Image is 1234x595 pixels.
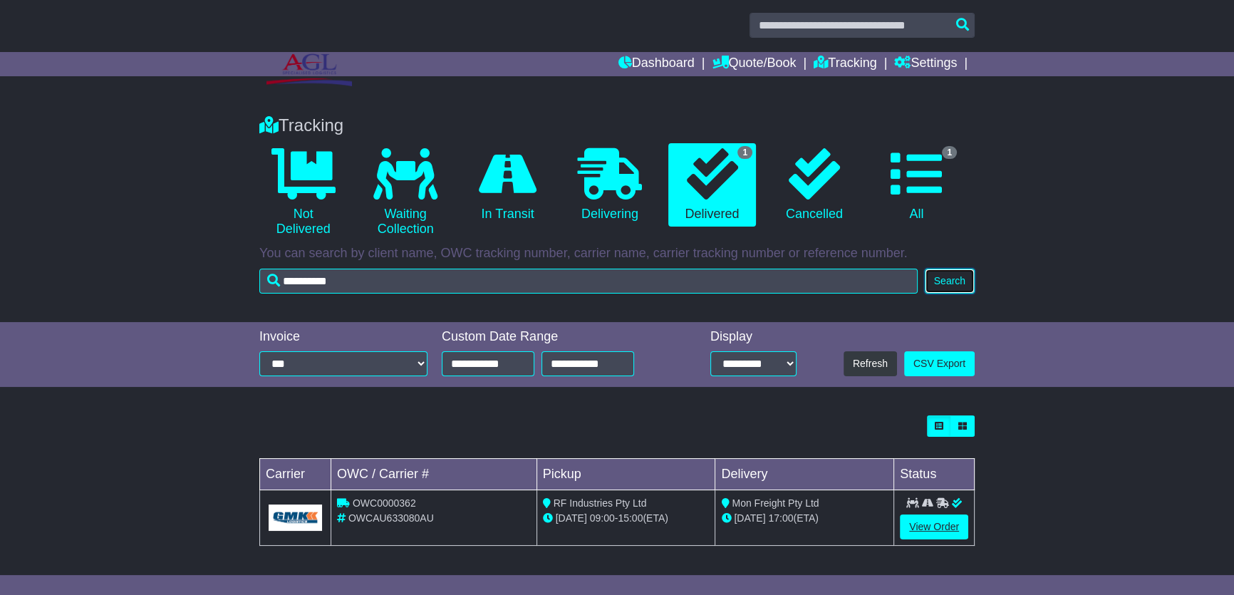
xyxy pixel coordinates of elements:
span: OWCAU633080AU [348,512,434,524]
a: CSV Export [904,351,975,376]
div: Display [710,329,797,345]
a: Tracking [814,52,876,76]
button: Search [925,269,975,294]
span: 1 [942,146,957,159]
p: You can search by client name, OWC tracking number, carrier name, carrier tracking number or refe... [259,246,975,262]
span: Mon Freight Pty Ltd [732,497,819,509]
a: 1 All [873,143,960,227]
span: 17:00 [768,512,793,524]
a: In Transit [464,143,551,227]
span: RF Industries Pty Ltd [554,497,647,509]
span: [DATE] [556,512,587,524]
img: GetCarrierServiceLogo [269,505,322,531]
td: Delivery [715,459,894,490]
a: Not Delivered [259,143,347,242]
span: [DATE] [734,512,765,524]
div: Invoice [259,329,427,345]
a: 1 Delivered [668,143,756,227]
button: Refresh [844,351,897,376]
td: Carrier [260,459,331,490]
a: Waiting Collection [361,143,449,242]
a: Quote/Book [712,52,796,76]
span: OWC0000362 [353,497,416,509]
td: OWC / Carrier # [331,459,537,490]
div: (ETA) [721,511,888,526]
span: 09:00 [590,512,615,524]
a: View Order [900,514,968,539]
a: Cancelled [770,143,858,227]
a: Settings [894,52,957,76]
span: 1 [737,146,752,159]
span: 15:00 [618,512,643,524]
td: Status [894,459,975,490]
td: Pickup [536,459,715,490]
a: Dashboard [618,52,695,76]
div: Custom Date Range [442,329,670,345]
a: Delivering [566,143,653,227]
div: - (ETA) [543,511,710,526]
div: Tracking [252,115,982,136]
